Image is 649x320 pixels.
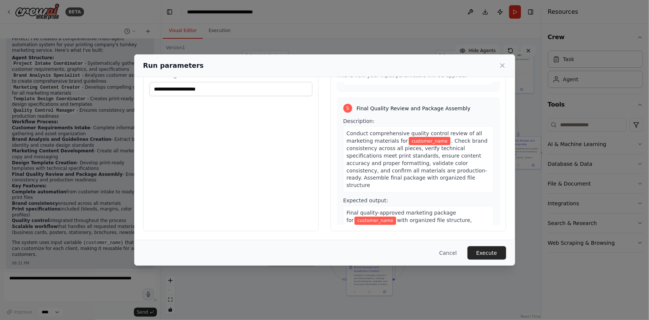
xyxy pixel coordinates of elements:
span: with organized file structure, quality control checklist, print specifications summary, and ready... [347,218,489,246]
span: Final Quality Review and Package Assembly [357,105,470,112]
button: Cancel [433,246,463,260]
h2: Run parameters [143,60,204,71]
span: Expected output: [343,198,388,204]
div: 5 [343,104,352,113]
span: Variable: customer_name [409,137,451,145]
span: . Check brand consistency across all pieces, verify technical specifications meet print standards... [347,138,488,188]
button: Execute [468,246,506,260]
span: Description: [343,118,375,124]
span: Conduct comprehensive quality control review of all marketing materials for [347,130,482,144]
span: Final quality-approved marketing package for [347,210,456,224]
span: Variable: customer_name [354,217,396,225]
